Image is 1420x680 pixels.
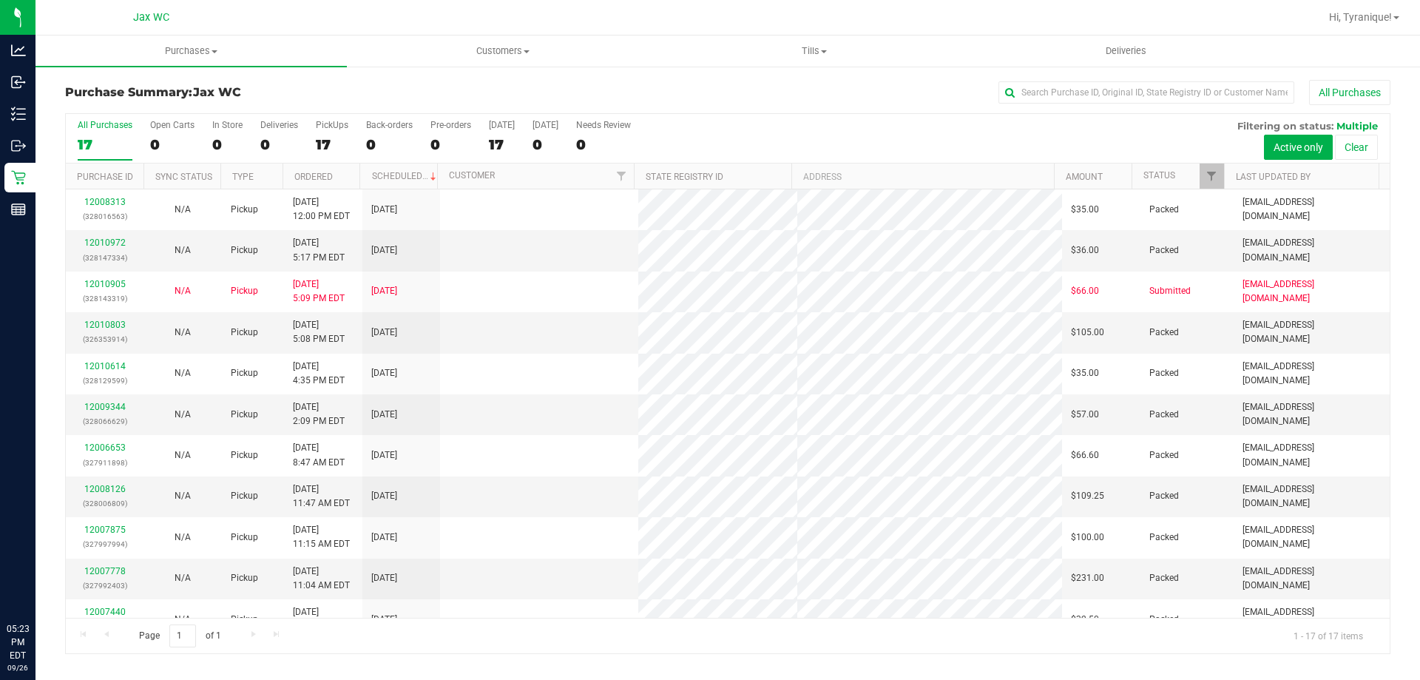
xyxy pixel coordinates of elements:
[371,408,397,422] span: [DATE]
[316,136,348,153] div: 17
[260,136,298,153] div: 0
[293,482,350,511] span: [DATE] 11:47 AM EDT
[1149,284,1191,298] span: Submitted
[175,243,191,257] button: N/A
[231,408,258,422] span: Pickup
[231,326,258,340] span: Pickup
[1242,360,1381,388] span: [EMAIL_ADDRESS][DOMAIN_NAME]
[7,662,29,673] p: 09/26
[175,408,191,422] button: N/A
[646,172,723,182] a: State Registry ID
[212,136,243,153] div: 0
[75,414,135,428] p: (328066629)
[7,622,29,662] p: 05:23 PM EDT
[1149,448,1179,462] span: Packed
[175,531,191,545] button: N/A
[293,400,345,428] span: [DATE] 2:09 PM EDT
[175,366,191,380] button: N/A
[175,613,191,627] button: N/A
[489,120,515,130] div: [DATE]
[1149,203,1179,217] span: Packed
[609,164,634,189] a: Filter
[1149,243,1179,257] span: Packed
[84,607,126,617] a: 12007440
[372,171,439,181] a: Scheduled
[175,614,191,625] span: Not Applicable
[1149,571,1179,585] span: Packed
[1335,135,1378,160] button: Clear
[293,523,350,551] span: [DATE] 11:15 AM EDT
[75,251,135,265] p: (328147334)
[1071,489,1104,503] span: $109.25
[175,573,191,583] span: Not Applicable
[175,448,191,462] button: N/A
[293,236,345,264] span: [DATE] 5:17 PM EDT
[175,489,191,503] button: N/A
[293,318,345,346] span: [DATE] 5:08 PM EDT
[1242,482,1381,511] span: [EMAIL_ADDRESS][DOMAIN_NAME]
[347,36,658,67] a: Customers
[430,120,471,130] div: Pre-orders
[84,320,126,330] a: 12010803
[1086,44,1166,58] span: Deliveries
[371,489,397,503] span: [DATE]
[175,327,191,337] span: Not Applicable
[1071,243,1099,257] span: $36.00
[84,238,126,248] a: 12010972
[293,441,345,469] span: [DATE] 8:47 AM EDT
[84,566,126,576] a: 12007778
[1071,326,1104,340] span: $105.00
[84,525,126,535] a: 12007875
[576,136,631,153] div: 0
[449,170,495,181] a: Customer
[1242,400,1381,428] span: [EMAIL_ADDRESS][DOMAIN_NAME]
[11,43,26,58] inline-svg: Analytics
[11,170,26,185] inline-svg: Retail
[175,409,191,420] span: Not Applicable
[84,361,126,371] a: 12010614
[75,456,135,470] p: (327911898)
[84,279,126,289] a: 12010905
[970,36,1282,67] a: Deliveries
[1071,366,1099,380] span: $35.00
[1242,441,1381,469] span: [EMAIL_ADDRESS][DOMAIN_NAME]
[371,284,397,298] span: [DATE]
[348,44,657,58] span: Customers
[35,36,347,67] a: Purchases
[371,448,397,462] span: [DATE]
[1149,489,1179,503] span: Packed
[371,531,397,545] span: [DATE]
[371,613,397,627] span: [DATE]
[75,496,135,511] p: (328006809)
[231,284,258,298] span: Pickup
[232,172,254,182] a: Type
[1336,120,1378,132] span: Multiple
[371,571,397,585] span: [DATE]
[1242,318,1381,346] span: [EMAIL_ADDRESS][DOMAIN_NAME]
[231,531,258,545] span: Pickup
[1236,172,1311,182] a: Last Updated By
[65,86,507,99] h3: Purchase Summary:
[658,36,970,67] a: Tills
[193,85,241,99] span: Jax WC
[84,402,126,412] a: 12009344
[150,136,195,153] div: 0
[75,537,135,551] p: (327997994)
[371,243,397,257] span: [DATE]
[84,197,126,207] a: 12008313
[1242,195,1381,223] span: [EMAIL_ADDRESS][DOMAIN_NAME]
[231,243,258,257] span: Pickup
[77,172,133,182] a: Purchase ID
[293,360,345,388] span: [DATE] 4:35 PM EDT
[11,138,26,153] inline-svg: Outbound
[126,625,233,647] span: Page of 1
[1200,164,1224,189] a: Filter
[175,571,191,585] button: N/A
[293,605,350,633] span: [DATE] 10:41 AM EDT
[1143,170,1175,181] a: Status
[1071,613,1099,627] span: $32.50
[489,136,515,153] div: 17
[366,136,413,153] div: 0
[1149,531,1179,545] span: Packed
[1071,531,1104,545] span: $100.00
